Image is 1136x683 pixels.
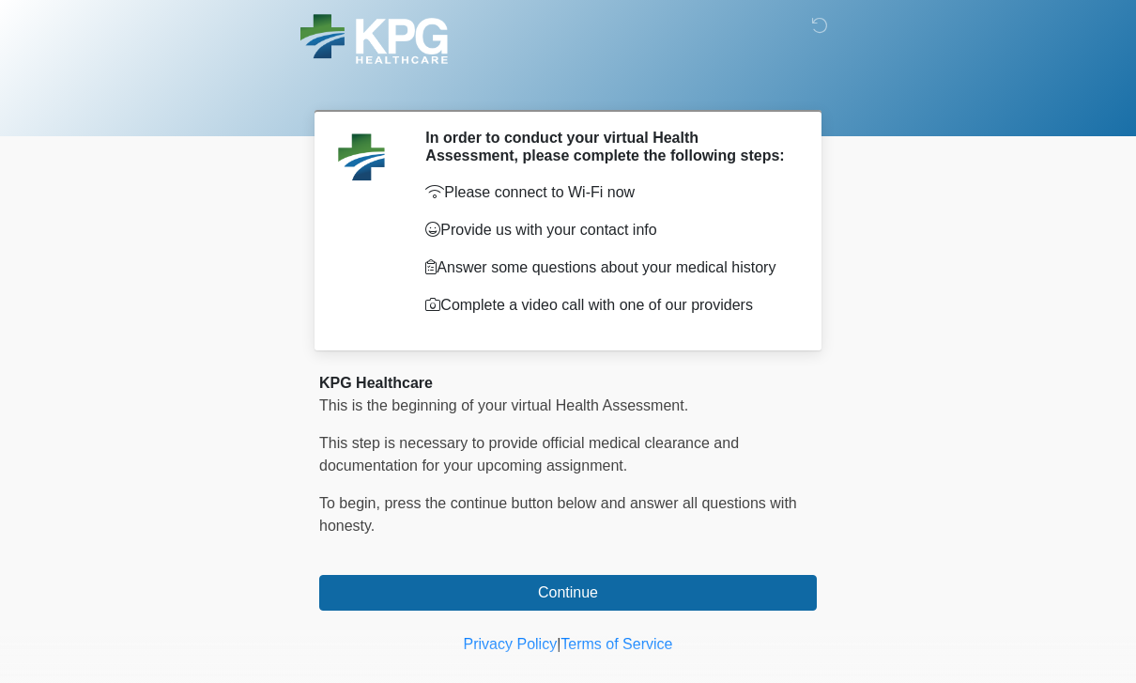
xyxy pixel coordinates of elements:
[300,14,448,64] img: KPG Healthcare Logo
[319,397,688,413] span: This is the beginning of your virtual Health Assessment.
[333,129,390,185] img: Agent Avatar
[425,129,789,164] h2: In order to conduct your virtual Health Assessment, please complete the following steps:
[464,636,558,652] a: Privacy Policy
[425,219,789,241] p: Provide us with your contact info
[319,435,739,473] span: This step is necessary to provide official medical clearance and documentation for your upcoming ...
[319,575,817,611] button: Continue
[425,294,789,317] p: Complete a video call with one of our providers
[425,256,789,279] p: Answer some questions about your medical history
[305,68,831,102] h1: ‎ ‎ ‎
[425,181,789,204] p: Please connect to Wi-Fi now
[319,372,817,395] div: KPG Healthcare
[319,495,797,534] span: To begin, ﻿﻿﻿﻿﻿﻿﻿﻿﻿﻿﻿﻿﻿﻿﻿﻿﻿press the continue button below and answer all questions with honesty.
[557,636,560,652] a: |
[560,636,672,652] a: Terms of Service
